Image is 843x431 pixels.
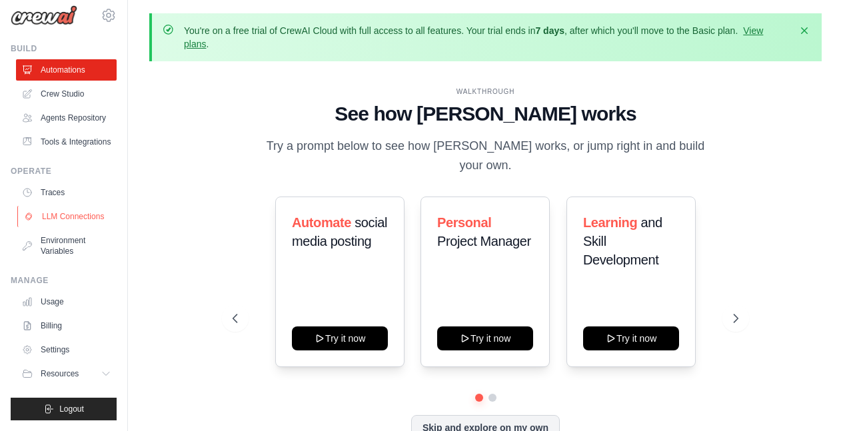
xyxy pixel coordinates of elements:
span: Resources [41,368,79,379]
a: Crew Studio [16,83,117,105]
span: and Skill Development [583,215,662,267]
button: Resources [16,363,117,384]
a: Usage [16,291,117,312]
a: Automations [16,59,117,81]
div: Build [11,43,117,54]
p: You're on a free trial of CrewAI Cloud with full access to all features. Your trial ends in , aft... [184,24,790,51]
button: Try it now [292,326,388,350]
img: Logo [11,5,77,25]
button: Logout [11,398,117,420]
span: social media posting [292,215,387,248]
div: Operate [11,166,117,177]
span: Automate [292,215,351,230]
a: Traces [16,182,117,203]
h1: See how [PERSON_NAME] works [233,102,738,126]
button: Try it now [583,326,679,350]
span: Personal [437,215,491,230]
div: WALKTHROUGH [233,87,738,97]
a: Agents Repository [16,107,117,129]
a: Environment Variables [16,230,117,262]
span: Logout [59,404,84,414]
p: Try a prompt below to see how [PERSON_NAME] works, or jump right in and build your own. [262,137,710,176]
span: Project Manager [437,234,531,248]
a: Billing [16,315,117,336]
div: Manage [11,275,117,286]
strong: 7 days [535,25,564,36]
a: Settings [16,339,117,360]
span: Learning [583,215,637,230]
button: Try it now [437,326,533,350]
a: LLM Connections [17,206,118,227]
a: Tools & Integrations [16,131,117,153]
iframe: Chat Widget [776,367,843,431]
